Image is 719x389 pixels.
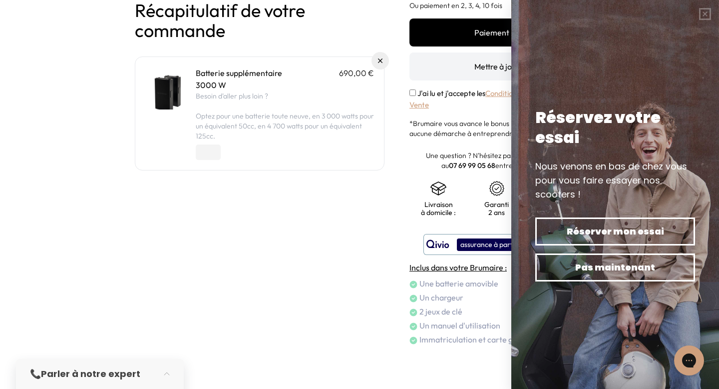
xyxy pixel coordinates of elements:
[409,336,417,344] img: check.png
[409,18,584,46] button: Paiement
[426,238,449,250] img: logo qivio
[409,280,417,288] img: check.png
[409,291,584,303] li: Un chargeur
[196,68,282,78] a: Batterie supplémentaire
[135,0,384,40] h1: Récapitulatif de votre commande
[409,322,417,330] img: check.png
[419,200,458,216] p: Livraison à domicile :
[196,111,374,140] span: Optez pour une batterie toute neuve, en 3 000 watts pour un équivalent 50cc, en 4 700 watts pour ...
[489,180,505,196] img: certificat-de-garantie.png
[378,58,382,63] img: Supprimer du panier
[457,238,567,251] div: assurance à partir de 9,90€/mois
[409,0,584,10] p: Ou paiement en 2, 3, 4, 10 fois
[409,294,417,302] img: check.png
[423,234,570,255] button: assurance à partir de 9,90€/mois
[196,91,268,100] span: Besoin d'aller plus loin ?
[449,161,495,170] a: 07 69 99 05 68
[196,79,374,91] p: 3000 W
[409,88,565,109] a: Conditions Générales de Vente
[409,305,584,317] li: 2 jeux de clé
[478,200,516,216] p: Garanti 2 ans
[339,67,374,79] p: 690,00 €
[409,150,584,170] p: Une question ? N'hésitez pas à nous contacter au entre 9h30 et 19h.
[409,319,584,331] li: Un manuel d'utilisation
[430,180,446,196] img: shipping.png
[409,52,584,80] button: Mettre à jour
[409,88,565,109] label: J'ai lu et j'accepte les
[409,333,584,345] li: Immatriculation et carte grise
[409,261,584,273] h4: Inclus dans votre Brumaire :
[409,277,584,289] li: Une batterie amovible
[409,118,584,138] p: *Brumaire vous avance le bonus national. Vous n'avez aucune démarche à entreprendre.
[409,308,417,316] img: check.png
[669,342,709,379] iframe: Gorgias live chat messenger
[145,67,188,109] img: Batterie supplémentaire - 3000 W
